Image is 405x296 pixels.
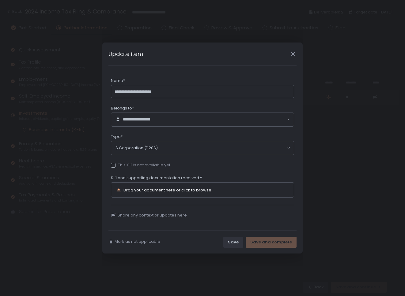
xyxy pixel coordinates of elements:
button: Mark as not applicable [108,239,160,244]
div: Search for option [111,113,294,126]
div: Search for option [111,141,294,155]
span: Type* [111,134,123,139]
span: Name* [111,78,125,83]
span: Share any context or updates here [118,213,187,218]
div: Close [283,50,303,57]
h1: Update item [108,50,143,58]
button: Save [223,237,243,248]
span: S Corporation (1120S) [115,145,158,151]
input: Search for option [160,117,286,123]
span: Mark as not applicable [115,239,160,244]
div: Save [228,239,239,245]
span: Belongs to* [111,105,134,111]
span: K-1 and supporting documentation received:* [111,175,202,181]
input: Search for option [158,145,286,151]
div: Drag your document here or click to browse [123,188,211,192]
